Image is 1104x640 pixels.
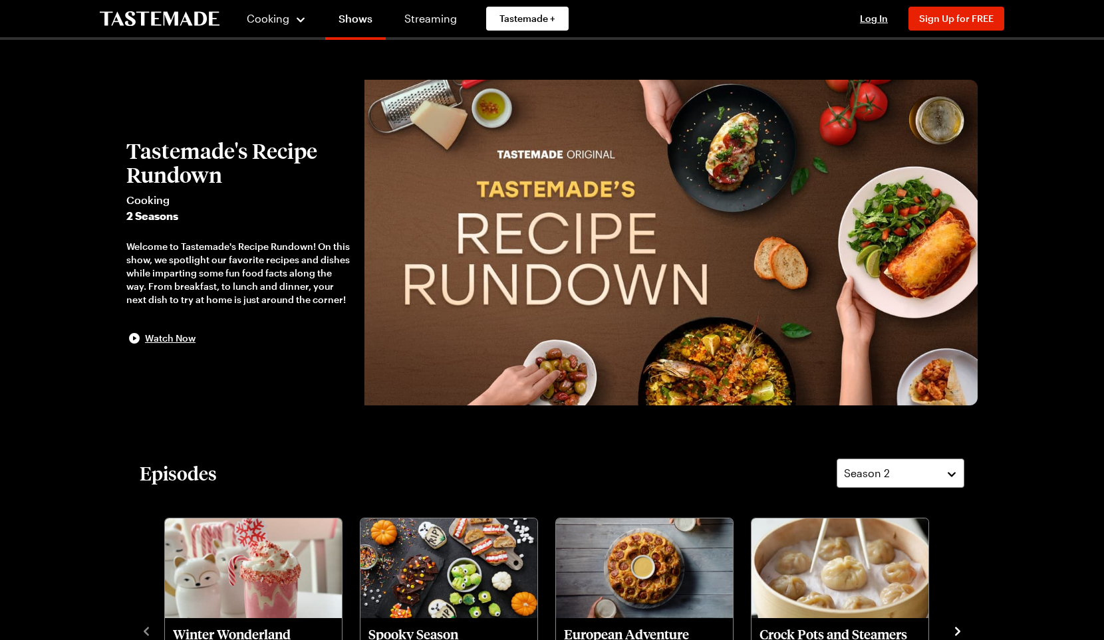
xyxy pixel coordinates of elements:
span: Season 2 [844,465,890,481]
button: Tastemade's Recipe RundownCooking2 SeasonsWelcome to Tastemade's Recipe Rundown! On this show, we... [126,139,351,346]
button: Season 2 [837,459,964,488]
button: Sign Up for FREE [908,7,1004,31]
span: Watch Now [145,332,196,345]
a: Tastemade + [486,7,569,31]
h2: Episodes [140,461,217,485]
img: Crock Pots and Steamers [752,518,928,618]
button: Log In [847,12,900,25]
img: Tastemade's Recipe Rundown [364,80,978,405]
img: Spooky Season [360,518,537,618]
span: Cooking [126,192,351,208]
span: Sign Up for FREE [919,13,994,24]
div: Welcome to Tastemade's Recipe Rundown! On this show, we spotlight our favorite recipes and dishes... [126,240,351,306]
span: 2 Seasons [126,208,351,224]
a: To Tastemade Home Page [100,11,219,27]
span: Tastemade + [499,12,555,25]
h2: Tastemade's Recipe Rundown [126,139,351,187]
button: navigate to next item [951,622,964,638]
img: Winter Wonderland [165,518,342,618]
a: Shows [325,3,386,40]
button: Cooking [246,3,307,35]
button: navigate to previous item [140,622,153,638]
span: Cooking [247,12,289,25]
img: European Adventure [556,518,733,618]
span: Log In [860,13,888,24]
